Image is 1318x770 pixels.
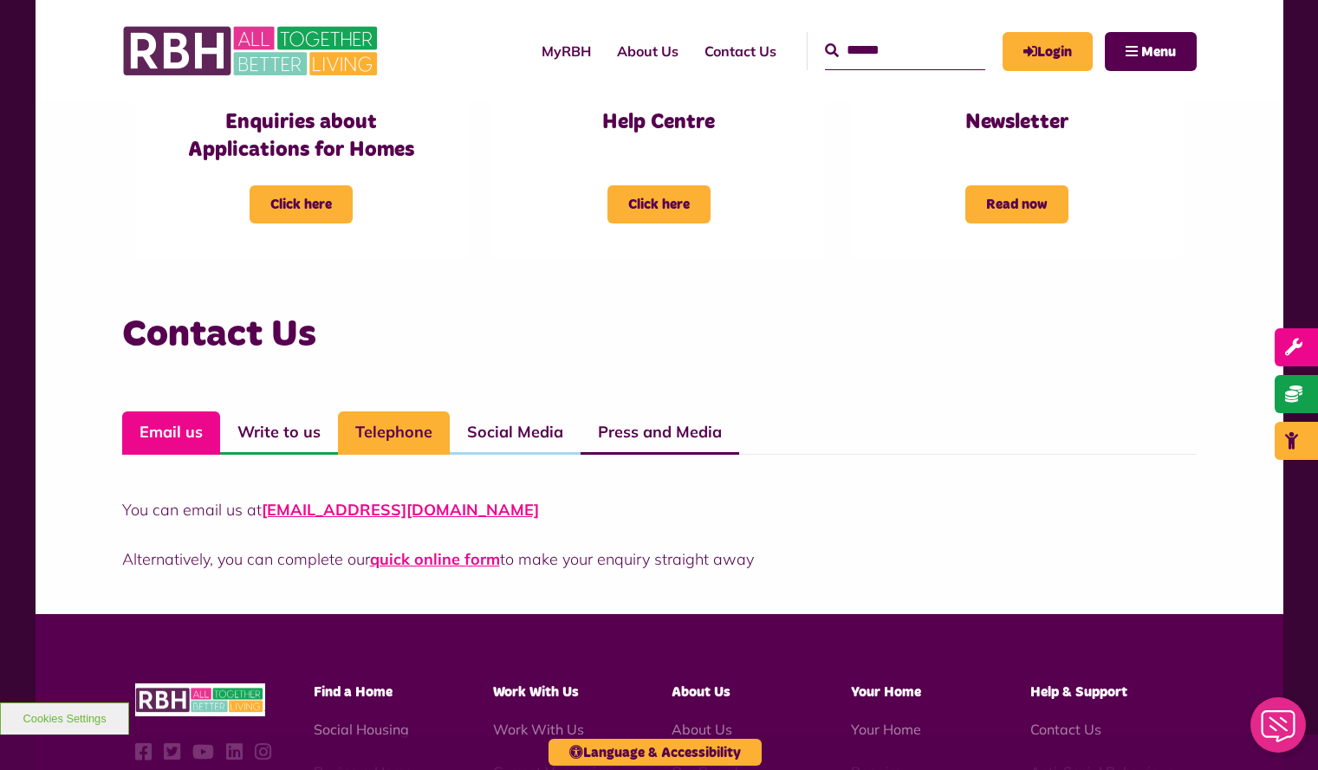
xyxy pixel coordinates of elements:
span: Click here [607,185,711,223]
a: Contact Us [1030,721,1101,738]
span: Read now [965,185,1068,223]
a: Email us [122,411,220,455]
p: You can email us at [122,498,1197,521]
span: Find a Home [314,685,393,699]
a: MyRBH [1003,32,1093,71]
a: About Us [672,721,732,738]
a: About Us [604,28,691,74]
button: Navigation [1105,32,1197,71]
a: Contact Us [691,28,789,74]
input: Search [825,32,985,69]
img: RBH [122,17,382,85]
button: Language & Accessibility [549,739,762,766]
a: Your Home [851,721,921,738]
span: Menu [1141,45,1176,59]
a: Social Housing - open in a new tab [314,721,409,738]
a: Press and Media [581,411,739,455]
a: Write to us [220,411,338,455]
a: Social Media [450,411,581,455]
h3: Enquiries about Applications for Homes [170,109,432,163]
h3: Contact Us [122,310,1197,359]
a: [EMAIL_ADDRESS][DOMAIN_NAME] [262,500,539,520]
span: Your Home [851,685,921,699]
span: About Us [672,685,730,699]
p: Alternatively, you can complete our to make your enquiry straight away [122,547,1197,571]
img: RBH [135,683,265,717]
span: Click here [250,185,353,223]
a: Telephone [338,411,450,455]
iframe: Netcall Web Assistant for live chat [1240,692,1318,770]
span: Work With Us [493,685,579,699]
a: quick online form [370,549,500,569]
a: MyRBH [529,28,604,74]
a: Work With Us [493,721,584,738]
h3: Help Centre [528,109,790,136]
h3: Newsletter [886,109,1148,136]
span: Help & Support [1030,685,1127,699]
